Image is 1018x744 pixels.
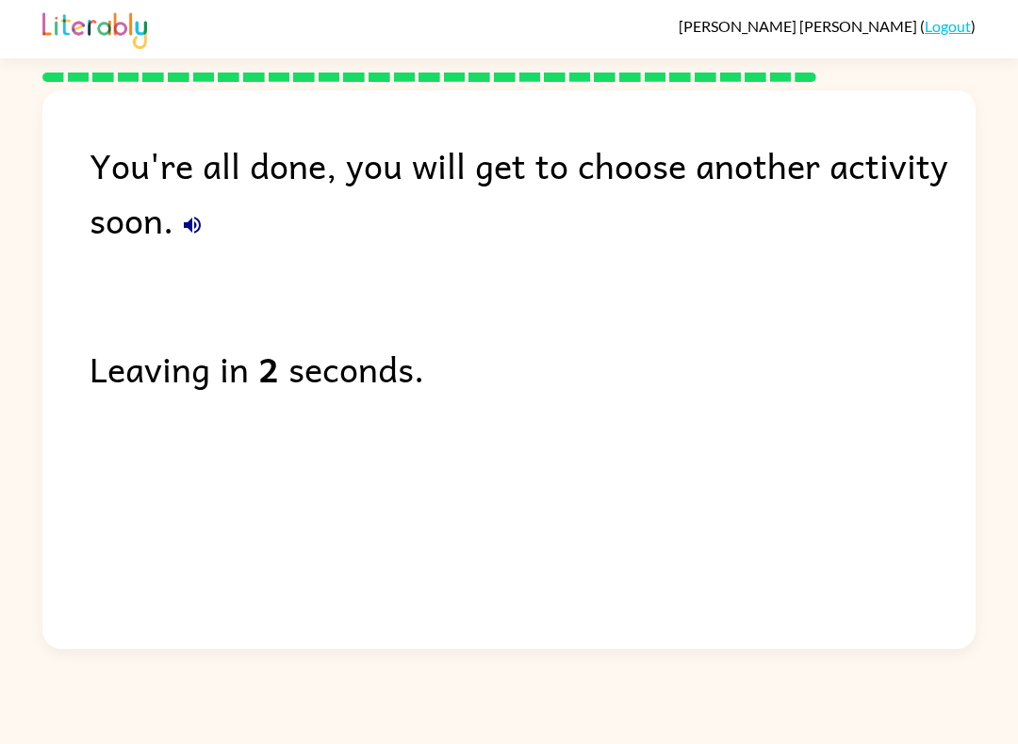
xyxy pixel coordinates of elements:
div: You're all done, you will get to choose another activity soon. [90,137,976,247]
div: Leaving in seconds. [90,341,976,396]
img: Literably [42,8,147,49]
b: 2 [258,341,279,396]
a: Logout [925,17,971,35]
div: ( ) [679,17,976,35]
span: [PERSON_NAME] [PERSON_NAME] [679,17,920,35]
